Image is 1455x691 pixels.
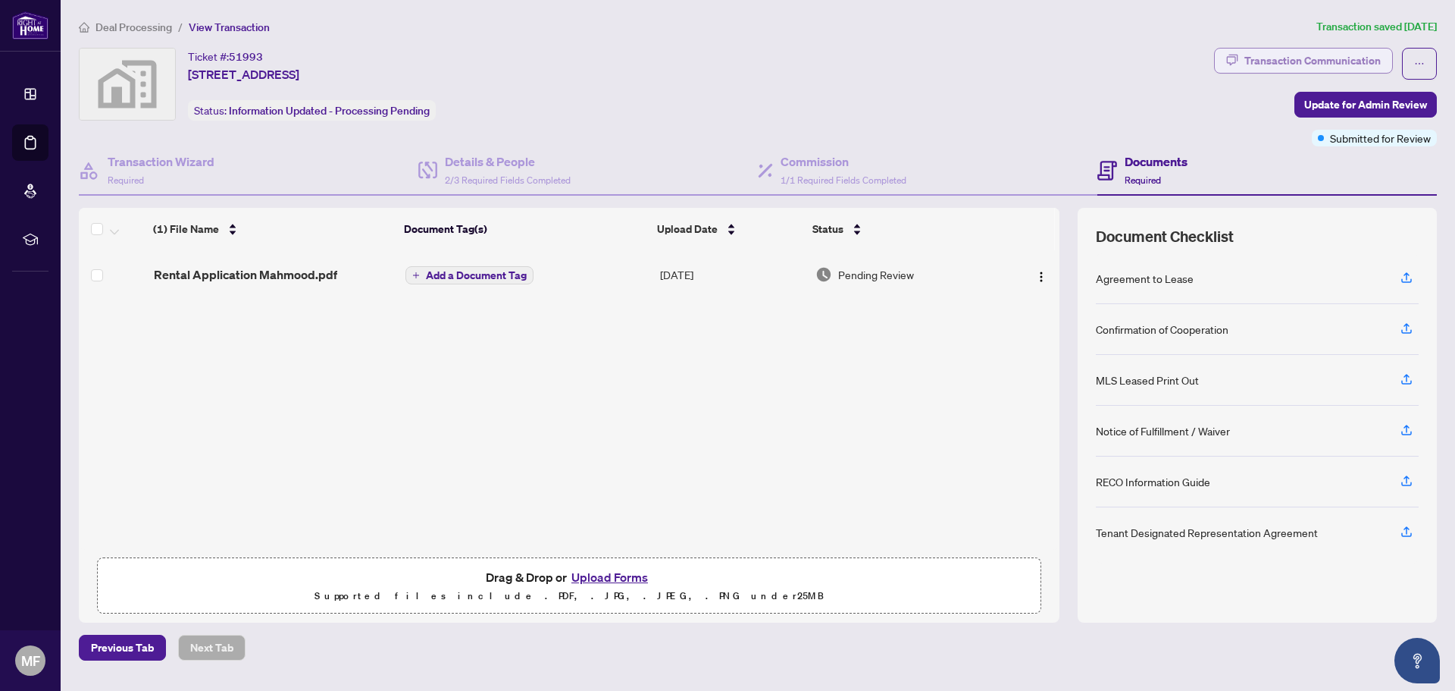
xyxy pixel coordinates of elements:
span: Add a Document Tag [426,270,527,281]
th: Status [806,208,1000,250]
span: Pending Review [838,266,914,283]
img: svg%3e [80,49,175,120]
span: Document Checklist [1096,226,1234,247]
button: Add a Document Tag [405,265,533,285]
p: Supported files include .PDF, .JPG, .JPEG, .PNG under 25 MB [107,587,1031,605]
span: Information Updated - Processing Pending [229,104,430,118]
span: Previous Tab [91,636,154,660]
td: [DATE] [654,250,810,299]
div: Confirmation of Cooperation [1096,321,1228,338]
span: 51993 [229,50,263,64]
span: 2/3 Required Fields Completed [445,174,571,186]
div: Agreement to Lease [1096,270,1194,287]
button: Upload Forms [567,567,652,587]
div: Transaction Communication [1244,49,1381,73]
span: plus [412,272,420,279]
span: Status [812,221,843,237]
div: Tenant Designated Representation Agreement [1096,524,1318,541]
span: MF [21,650,40,671]
img: Document Status [815,266,832,283]
img: logo [12,11,48,39]
span: home [79,22,89,33]
span: View Transaction [189,20,270,34]
span: 1/1 Required Fields Completed [781,174,906,186]
span: Deal Processing [95,20,172,34]
span: Required [108,174,144,186]
button: Update for Admin Review [1294,92,1437,118]
th: Document Tag(s) [398,208,651,250]
span: Drag & Drop or [486,567,652,587]
div: Ticket #: [188,48,263,65]
span: (1) File Name [153,221,219,237]
button: Previous Tab [79,635,166,661]
button: Logo [1029,262,1053,287]
article: Transaction saved [DATE] [1316,18,1437,36]
div: Notice of Fulfillment / Waiver [1096,422,1230,439]
th: (1) File Name [147,208,398,250]
span: Upload Date [657,221,718,237]
span: [STREET_ADDRESS] [188,65,299,83]
h4: Commission [781,152,906,171]
h4: Transaction Wizard [108,152,214,171]
h4: Documents [1125,152,1187,171]
h4: Details & People [445,152,571,171]
span: Update for Admin Review [1304,93,1427,117]
div: Status: [188,100,436,121]
span: Rental Application Mahmood.pdf [154,265,337,284]
span: Required [1125,174,1161,186]
li: / [178,18,183,36]
img: Logo [1035,271,1047,283]
div: MLS Leased Print Out [1096,372,1199,388]
span: Drag & Drop orUpload FormsSupported files include .PDF, .JPG, .JPEG, .PNG under25MB [98,558,1040,614]
button: Transaction Communication [1214,48,1393,74]
span: ellipsis [1414,58,1425,69]
button: Next Tab [178,635,246,661]
th: Upload Date [651,208,806,250]
span: Submitted for Review [1330,130,1431,146]
div: RECO Information Guide [1096,473,1210,490]
button: Add a Document Tag [405,266,533,284]
button: Open asap [1394,638,1440,683]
